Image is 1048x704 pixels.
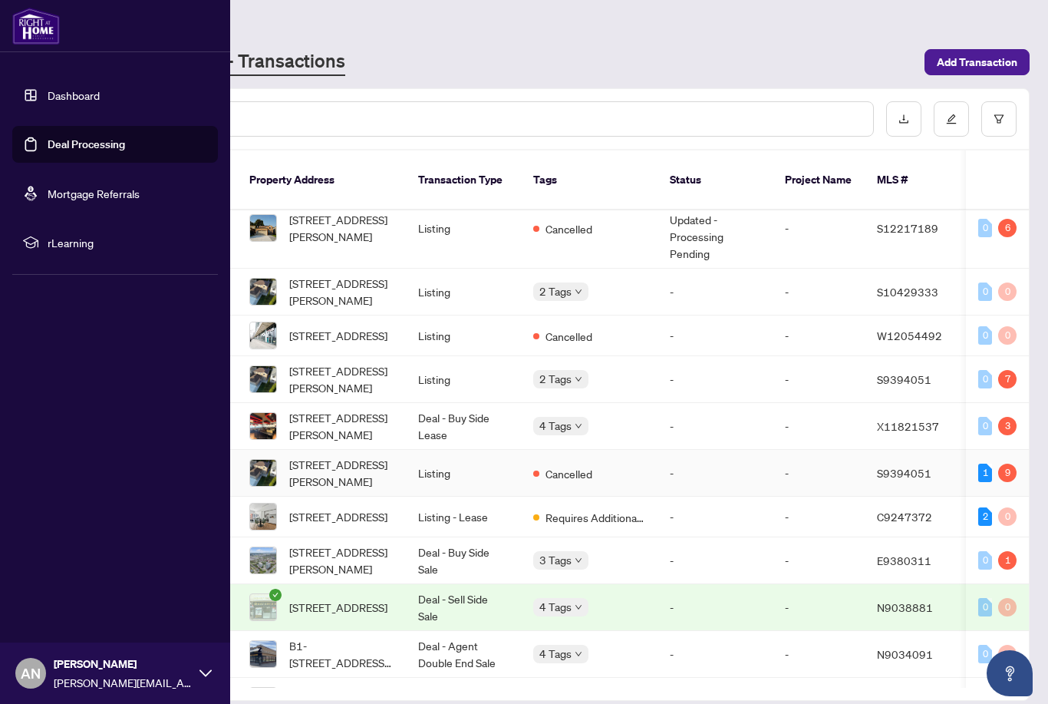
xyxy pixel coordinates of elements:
[978,464,992,482] div: 1
[877,372,931,386] span: S9394051
[998,507,1017,526] div: 0
[406,537,521,584] td: Deal - Buy Side Sale
[657,316,773,356] td: -
[998,326,1017,345] div: 0
[575,603,582,611] span: down
[545,509,645,526] span: Requires Additional Docs
[657,497,773,537] td: -
[289,544,394,577] span: [STREET_ADDRESS][PERSON_NAME]
[994,114,1004,124] span: filter
[539,598,572,616] span: 4 Tags
[575,288,582,296] span: down
[978,219,992,237] div: 0
[250,215,276,241] img: thumbnail-img
[978,417,992,435] div: 0
[289,327,387,344] span: [STREET_ADDRESS]
[877,419,939,433] span: X11821537
[539,417,572,435] span: 4 Tags
[250,413,276,439] img: thumbnail-img
[539,283,572,300] span: 2 Tags
[998,551,1017,570] div: 1
[54,674,192,691] span: [PERSON_NAME][EMAIL_ADDRESS][DOMAIN_NAME]
[48,88,100,102] a: Dashboard
[981,101,1017,137] button: filter
[406,631,521,678] td: Deal - Agent Double End Sale
[924,49,1030,75] button: Add Transaction
[575,422,582,430] span: down
[773,631,865,678] td: -
[289,275,394,309] span: [STREET_ADDRESS][PERSON_NAME]
[289,508,387,525] span: [STREET_ADDRESS]
[269,589,282,601] span: check-circle
[545,465,592,482] span: Cancelled
[865,150,957,210] th: MLS #
[773,584,865,631] td: -
[406,316,521,356] td: Listing
[250,641,276,667] img: thumbnail-img
[289,456,394,490] span: [STREET_ADDRESS][PERSON_NAME]
[978,370,992,388] div: 0
[877,510,932,524] span: C9247372
[978,551,992,570] div: 0
[946,114,957,124] span: edit
[289,637,394,671] span: B1-[STREET_ADDRESS][PERSON_NAME][PERSON_NAME]
[575,557,582,564] span: down
[539,370,572,388] span: 2 Tags
[978,507,992,526] div: 2
[934,101,969,137] button: edit
[978,283,992,301] div: 0
[12,8,60,45] img: logo
[877,554,931,567] span: E9380311
[877,466,931,480] span: S9394051
[539,645,572,663] span: 4 Tags
[998,219,1017,237] div: 6
[21,663,41,684] span: AN
[998,417,1017,435] div: 3
[998,645,1017,663] div: 0
[886,101,921,137] button: download
[877,285,938,299] span: S10429333
[657,356,773,403] td: -
[657,150,773,210] th: Status
[545,328,592,345] span: Cancelled
[998,464,1017,482] div: 9
[773,537,865,584] td: -
[250,460,276,486] img: thumbnail-img
[237,150,406,210] th: Property Address
[250,279,276,305] img: thumbnail-img
[48,137,125,151] a: Deal Processing
[998,283,1017,301] div: 0
[898,114,909,124] span: download
[48,234,207,251] span: rLearning
[575,375,582,383] span: down
[406,356,521,403] td: Listing
[877,329,942,342] span: W12054492
[978,326,992,345] div: 0
[289,362,394,396] span: [STREET_ADDRESS][PERSON_NAME]
[987,650,1033,696] button: Open asap
[657,403,773,450] td: -
[657,269,773,316] td: -
[773,188,865,269] td: -
[657,188,773,269] td: Information Updated - Processing Pending
[406,150,521,210] th: Transaction Type
[773,356,865,403] td: -
[657,631,773,678] td: -
[773,450,865,497] td: -
[978,645,992,663] div: 0
[575,650,582,658] span: down
[937,50,1017,74] span: Add Transaction
[406,269,521,316] td: Listing
[978,598,992,616] div: 0
[877,647,933,661] span: N9034091
[48,187,140,200] a: Mortgage Referrals
[250,504,276,530] img: thumbnail-img
[545,220,592,237] span: Cancelled
[289,409,394,443] span: [STREET_ADDRESS][PERSON_NAME]
[406,450,521,497] td: Listing
[998,370,1017,388] div: 7
[250,366,276,392] img: thumbnail-img
[250,322,276,349] img: thumbnail-img
[289,599,387,616] span: [STREET_ADDRESS]
[406,188,521,269] td: Listing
